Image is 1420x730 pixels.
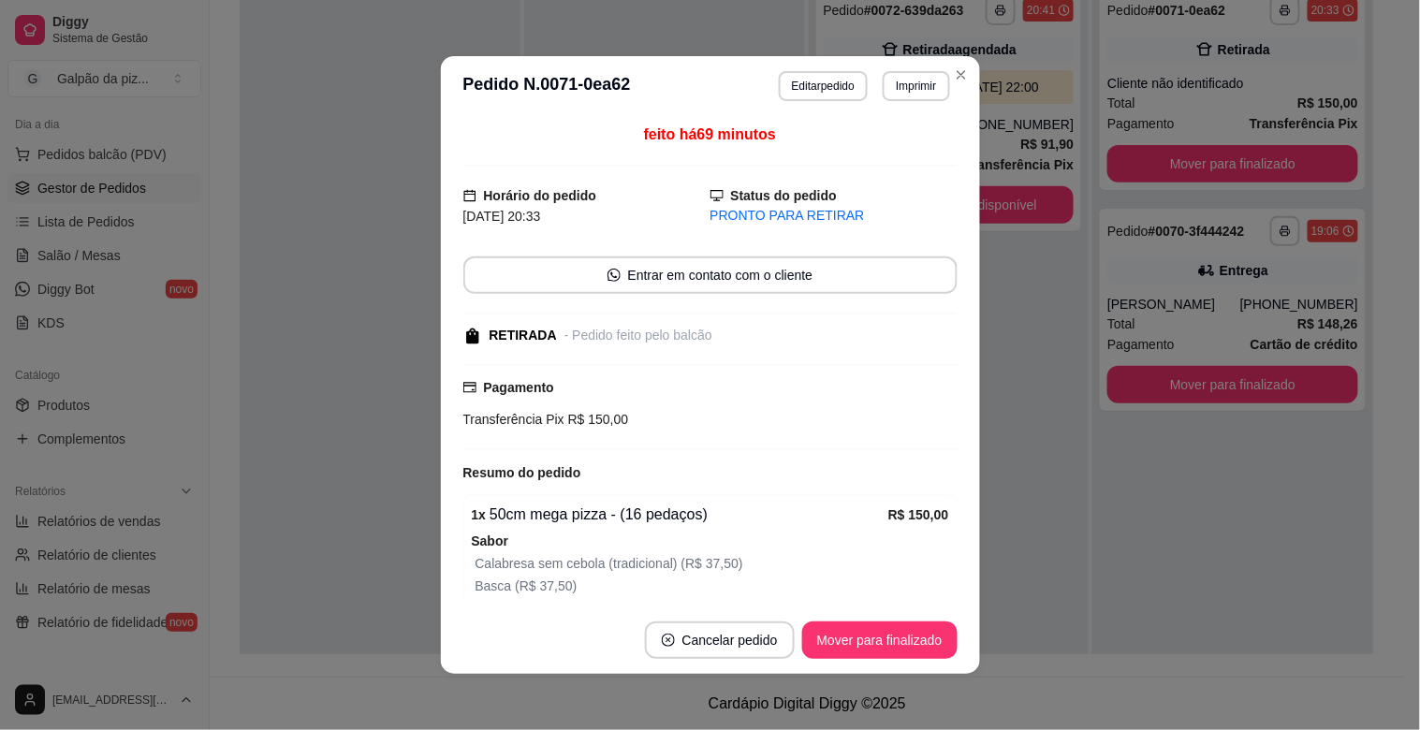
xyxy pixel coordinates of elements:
[463,381,476,394] span: credit-card
[779,71,868,101] button: Editarpedido
[463,71,631,101] h3: Pedido N. 0071-0ea62
[888,507,949,522] strong: R$ 150,00
[472,533,509,548] strong: Sabor
[463,189,476,202] span: calendar
[476,578,512,593] span: Basca
[476,556,678,571] span: Calabresa sem cebola (tradicional)
[511,578,577,593] span: (R$ 37,50)
[490,326,557,345] div: RETIRADA
[645,621,795,659] button: close-circleCancelar pedido
[463,412,564,427] span: Transferência Pix
[484,188,597,203] strong: Horário do pedido
[802,621,958,659] button: Mover para finalizado
[564,326,712,345] div: - Pedido feito pelo balcão
[463,209,541,224] span: [DATE] 20:33
[946,60,976,90] button: Close
[883,71,949,101] button: Imprimir
[463,256,958,294] button: whats-appEntrar em contato com o cliente
[463,465,581,480] strong: Resumo do pedido
[472,504,888,526] div: 50cm mega pizza - (16 pedaços)
[678,556,743,571] span: (R$ 37,50)
[662,634,675,647] span: close-circle
[710,189,724,202] span: desktop
[564,412,629,427] span: R$ 150,00
[731,188,838,203] strong: Status do pedido
[608,269,621,282] span: whats-app
[472,507,487,522] strong: 1 x
[644,126,776,142] span: feito há 69 minutos
[484,380,554,395] strong: Pagamento
[710,206,958,226] div: PRONTO PARA RETIRAR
